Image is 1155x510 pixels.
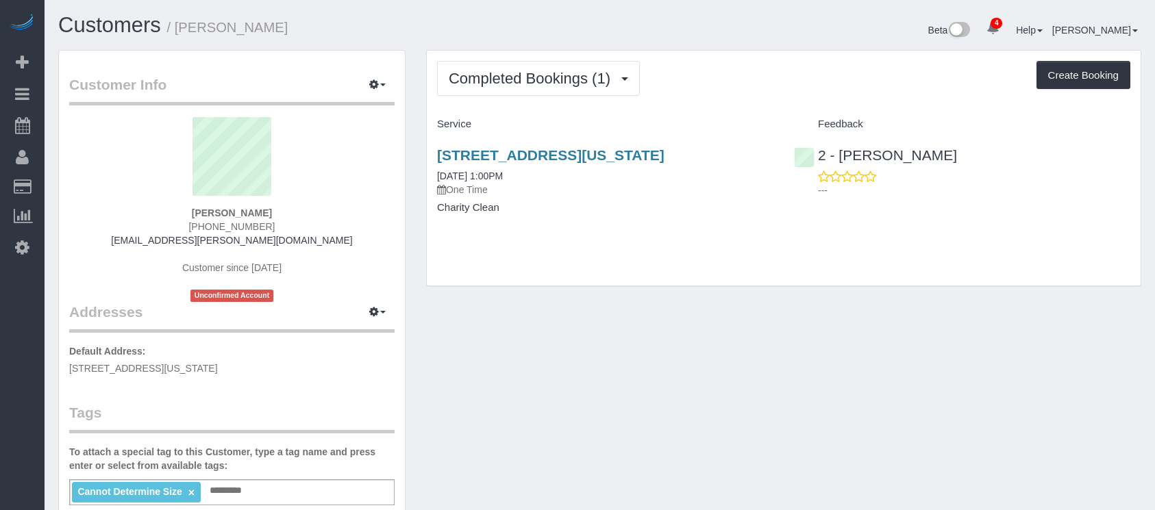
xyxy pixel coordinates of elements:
legend: Customer Info [69,75,395,105]
a: Customers [58,13,161,37]
a: Help [1016,25,1043,36]
a: × [188,487,195,498]
p: --- [818,183,1130,197]
span: Cannot Determine Size [77,486,182,497]
span: [STREET_ADDRESS][US_STATE] [69,363,218,374]
a: Beta [928,25,971,36]
legend: Tags [69,403,395,433]
a: [PERSON_NAME] [1052,25,1138,36]
img: Automaid Logo [8,14,36,33]
label: To attach a special tag to this Customer, type a tag name and press enter or select from availabl... [69,445,395,472]
a: [STREET_ADDRESS][US_STATE] [437,147,665,163]
p: One Time [437,183,773,196]
small: / [PERSON_NAME] [167,20,288,35]
label: Default Address: [69,344,146,358]
h4: Feedback [794,118,1130,130]
button: Completed Bookings (1) [437,61,640,96]
span: Completed Bookings (1) [449,70,617,87]
span: [PHONE_NUMBER] [188,221,275,232]
a: [EMAIL_ADDRESS][PERSON_NAME][DOMAIN_NAME] [111,235,352,246]
button: Create Booking [1036,61,1130,90]
h4: Charity Clean [437,202,773,214]
a: 4 [980,14,1006,44]
span: 4 [991,18,1002,29]
h4: Service [437,118,773,130]
strong: [PERSON_NAME] [192,207,272,218]
img: New interface [947,22,970,40]
span: Customer since [DATE] [182,262,282,273]
a: 2 - [PERSON_NAME] [794,147,957,163]
span: Unconfirmed Account [190,290,274,301]
a: [DATE] 1:00PM [437,170,503,181]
